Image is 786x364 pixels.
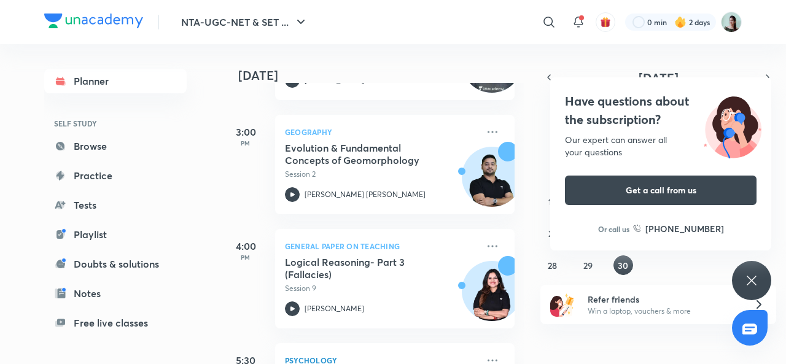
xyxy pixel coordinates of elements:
[44,14,143,31] a: Company Logo
[543,223,562,243] button: September 21, 2025
[613,255,633,275] button: September 30, 2025
[285,239,478,254] p: General Paper on Teaching
[44,69,187,93] a: Planner
[558,69,759,86] button: [DATE]
[44,134,187,158] a: Browse
[639,69,679,86] span: [DATE]
[543,255,562,275] button: September 28, 2025
[462,153,521,212] img: Avatar
[174,10,316,34] button: NTA-UGC-NET & SET ...
[598,223,629,234] p: Or call us
[221,139,270,147] p: PM
[548,228,556,239] abbr: September 21, 2025
[588,306,739,317] p: Win a laptop, vouchers & more
[44,222,187,247] a: Playlist
[618,260,628,271] abbr: September 30, 2025
[221,239,270,254] h5: 4:00
[694,92,771,158] img: ttu_illustration_new.svg
[565,176,757,205] button: Get a call from us
[238,68,527,83] h4: [DATE]
[588,293,739,306] h6: Refer friends
[596,12,615,32] button: avatar
[44,252,187,276] a: Doubts & solutions
[285,283,478,294] p: Session 9
[221,254,270,261] p: PM
[44,193,187,217] a: Tests
[600,17,611,28] img: avatar
[462,268,521,327] img: Avatar
[645,222,724,235] h6: [PHONE_NUMBER]
[565,92,757,129] h4: Have questions about the subscription?
[44,163,187,188] a: Practice
[221,125,270,139] h5: 3:00
[633,222,724,235] a: [PHONE_NUMBER]
[44,281,187,306] a: Notes
[583,260,593,271] abbr: September 29, 2025
[305,303,364,314] p: [PERSON_NAME]
[543,192,562,211] button: September 14, 2025
[285,125,478,139] p: Geography
[44,113,187,134] h6: SELF STUDY
[721,12,742,33] img: Pooja Sharma
[548,260,557,271] abbr: September 28, 2025
[285,256,438,281] h5: Logical Reasoning- Part 3 (Fallacies)
[674,16,687,28] img: streak
[578,255,597,275] button: September 29, 2025
[44,14,143,28] img: Company Logo
[548,196,557,207] abbr: September 14, 2025
[550,292,575,317] img: referral
[285,142,438,166] h5: Evolution & Fundamental Concepts of Geomorphology
[44,311,187,335] a: Free live classes
[305,189,426,200] p: [PERSON_NAME] [PERSON_NAME]
[565,134,757,158] div: Our expert can answer all your questions
[285,169,478,180] p: Session 2
[543,160,562,179] button: September 7, 2025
